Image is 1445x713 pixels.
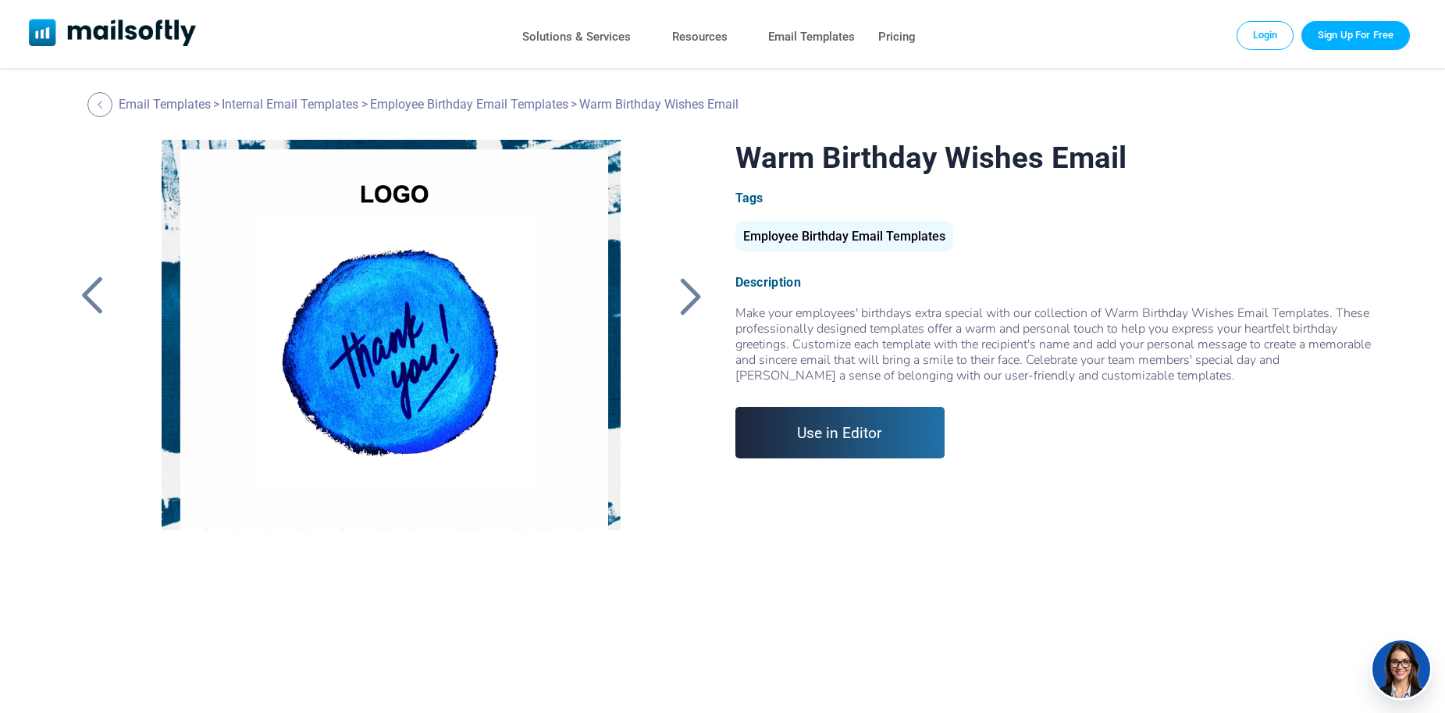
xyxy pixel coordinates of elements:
[73,276,112,316] a: Back
[735,305,1373,383] div: Make your employees' birthdays extra special with our collection of Warm Birthday Wishes Email Te...
[522,26,631,48] a: Solutions & Services
[87,92,116,117] a: Back
[735,235,953,242] a: Employee Birthday Email Templates
[222,97,358,112] a: Internal Email Templates
[136,140,646,530] a: Warm Birthday Wishes Email
[735,221,953,251] div: Employee Birthday Email Templates
[119,97,211,112] a: Email Templates
[735,191,1373,205] div: Tags
[29,19,197,49] a: Mailsoftly
[1237,21,1294,49] a: Login
[878,26,916,48] a: Pricing
[735,407,945,458] a: Use in Editor
[735,140,1373,175] h1: Warm Birthday Wishes Email
[768,26,855,48] a: Email Templates
[672,26,728,48] a: Resources
[1301,21,1410,49] a: Trial
[735,275,1373,290] div: Description
[370,97,568,112] a: Employee Birthday Email Templates
[671,276,710,316] a: Back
